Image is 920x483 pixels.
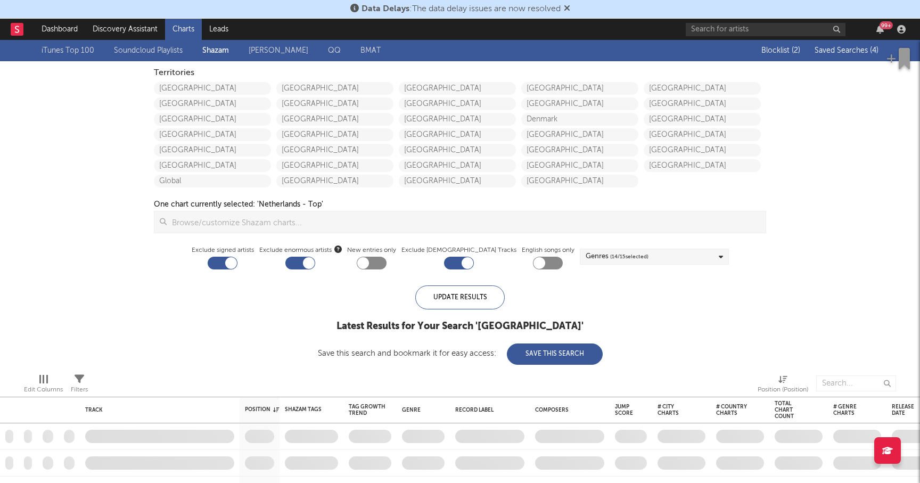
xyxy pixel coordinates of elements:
[507,343,603,365] button: Save This Search
[349,404,386,416] div: Tag Growth Trend
[285,406,322,413] div: Shazam Tags
[402,407,439,413] div: Genre
[758,383,808,396] div: Position (Position)
[399,97,516,110] a: [GEOGRAPHIC_DATA]
[165,19,202,40] a: Charts
[202,19,236,40] a: Leads
[644,159,761,172] a: [GEOGRAPHIC_DATA]
[71,370,88,401] div: Filters
[42,44,94,57] a: iTunes Top 100
[521,144,638,157] a: [GEOGRAPHIC_DATA]
[816,375,896,391] input: Search...
[415,285,505,309] div: Update Results
[328,44,341,57] a: QQ
[658,404,689,416] div: # City Charts
[154,144,271,157] a: [GEOGRAPHIC_DATA]
[880,21,893,29] div: 99 +
[71,383,88,396] div: Filters
[586,250,648,263] div: Genres
[114,44,183,57] a: Soundcloud Playlists
[716,404,748,416] div: # Country Charts
[833,404,865,416] div: # Genre Charts
[259,244,342,257] span: Exclude enormous artists
[564,5,570,13] span: Dismiss
[876,25,884,34] button: 99+
[535,407,599,413] div: Composers
[276,97,393,110] a: [GEOGRAPHIC_DATA]
[686,23,845,36] input: Search for artists
[399,159,516,172] a: [GEOGRAPHIC_DATA]
[399,175,516,187] a: [GEOGRAPHIC_DATA]
[775,400,807,420] div: Total Chart Count
[399,82,516,95] a: [GEOGRAPHIC_DATA]
[154,198,323,211] div: One chart currently selected: ' Netherlands - Top '
[154,82,271,95] a: [GEOGRAPHIC_DATA]
[521,175,638,187] a: [GEOGRAPHIC_DATA]
[154,67,766,79] div: Territories
[644,128,761,141] a: [GEOGRAPHIC_DATA]
[522,244,574,257] label: English songs only
[318,320,603,333] div: Latest Results for Your Search ' [GEOGRAPHIC_DATA] '
[521,97,638,110] a: [GEOGRAPHIC_DATA]
[892,404,918,416] div: Release Date
[276,175,393,187] a: [GEOGRAPHIC_DATA]
[644,97,761,110] a: [GEOGRAPHIC_DATA]
[610,250,648,263] span: ( 14 / 15 selected)
[360,44,381,57] a: BMAT
[644,144,761,157] a: [GEOGRAPHIC_DATA]
[521,159,638,172] a: [GEOGRAPHIC_DATA]
[615,404,633,416] div: Jump Score
[644,82,761,95] a: [GEOGRAPHIC_DATA]
[276,113,393,126] a: [GEOGRAPHIC_DATA]
[399,144,516,157] a: [GEOGRAPHIC_DATA]
[85,19,165,40] a: Discovery Assistant
[276,144,393,157] a: [GEOGRAPHIC_DATA]
[154,128,271,141] a: [GEOGRAPHIC_DATA]
[154,97,271,110] a: [GEOGRAPHIC_DATA]
[792,47,800,54] span: ( 2 )
[870,47,878,54] span: ( 4 )
[347,244,396,257] label: New entries only
[249,44,308,57] a: [PERSON_NAME]
[399,128,516,141] a: [GEOGRAPHIC_DATA]
[24,383,63,396] div: Edit Columns
[521,113,638,126] a: Denmark
[399,113,516,126] a: [GEOGRAPHIC_DATA]
[192,244,254,257] label: Exclude signed artists
[154,175,271,187] a: Global
[644,113,761,126] a: [GEOGRAPHIC_DATA]
[815,47,878,54] span: Saved Searches
[154,113,271,126] a: [GEOGRAPHIC_DATA]
[276,159,393,172] a: [GEOGRAPHIC_DATA]
[811,46,878,55] button: Saved Searches (4)
[362,5,561,13] span: : The data delay issues are now resolved
[362,5,409,13] span: Data Delays
[24,370,63,401] div: Edit Columns
[85,407,229,413] div: Track
[34,19,85,40] a: Dashboard
[521,82,638,95] a: [GEOGRAPHIC_DATA]
[761,47,800,54] span: Blocklist
[521,128,638,141] a: [GEOGRAPHIC_DATA]
[401,244,516,257] label: Exclude [DEMOGRAPHIC_DATA] Tracks
[334,244,342,254] button: Exclude enormous artists
[154,159,271,172] a: [GEOGRAPHIC_DATA]
[758,370,808,401] div: Position (Position)
[318,349,603,357] div: Save this search and bookmark it for easy access:
[245,406,279,413] div: Position
[455,407,519,413] div: Record Label
[167,211,766,233] input: Browse/customize Shazam charts...
[276,82,393,95] a: [GEOGRAPHIC_DATA]
[276,128,393,141] a: [GEOGRAPHIC_DATA]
